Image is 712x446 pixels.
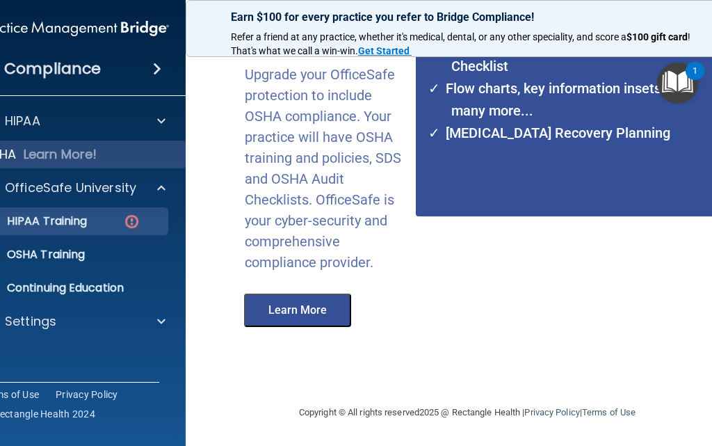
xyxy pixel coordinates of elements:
[657,63,698,104] button: Open Resource Center, 1 new notification
[358,45,410,56] strong: Get Started
[4,59,101,79] h4: Compliance
[693,71,697,89] div: 1
[5,180,136,196] p: OfficeSafe University
[524,407,579,417] a: Privacy Policy
[5,113,40,129] p: HIPAA
[245,64,405,273] p: Upgrade your OfficeSafe protection to include OSHA compliance. Your practice will have OSHA train...
[358,45,412,56] a: Get Started
[231,31,693,56] span: ! That's what we call a win-win.
[231,31,626,42] span: Refer a friend at any practice, whether it's medical, dental, or any other speciality, and score a
[5,313,56,330] p: Settings
[244,294,351,327] button: Learn More
[24,146,97,163] p: Learn More!
[231,10,704,24] p: Earn $100 for every practice you refer to Bridge Compliance!
[56,388,118,401] a: Privacy Policy
[234,305,365,316] a: Learn More
[626,31,688,42] strong: $100 gift card
[582,407,636,417] a: Terms of Use
[123,213,140,230] img: danger-circle.6113f641.png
